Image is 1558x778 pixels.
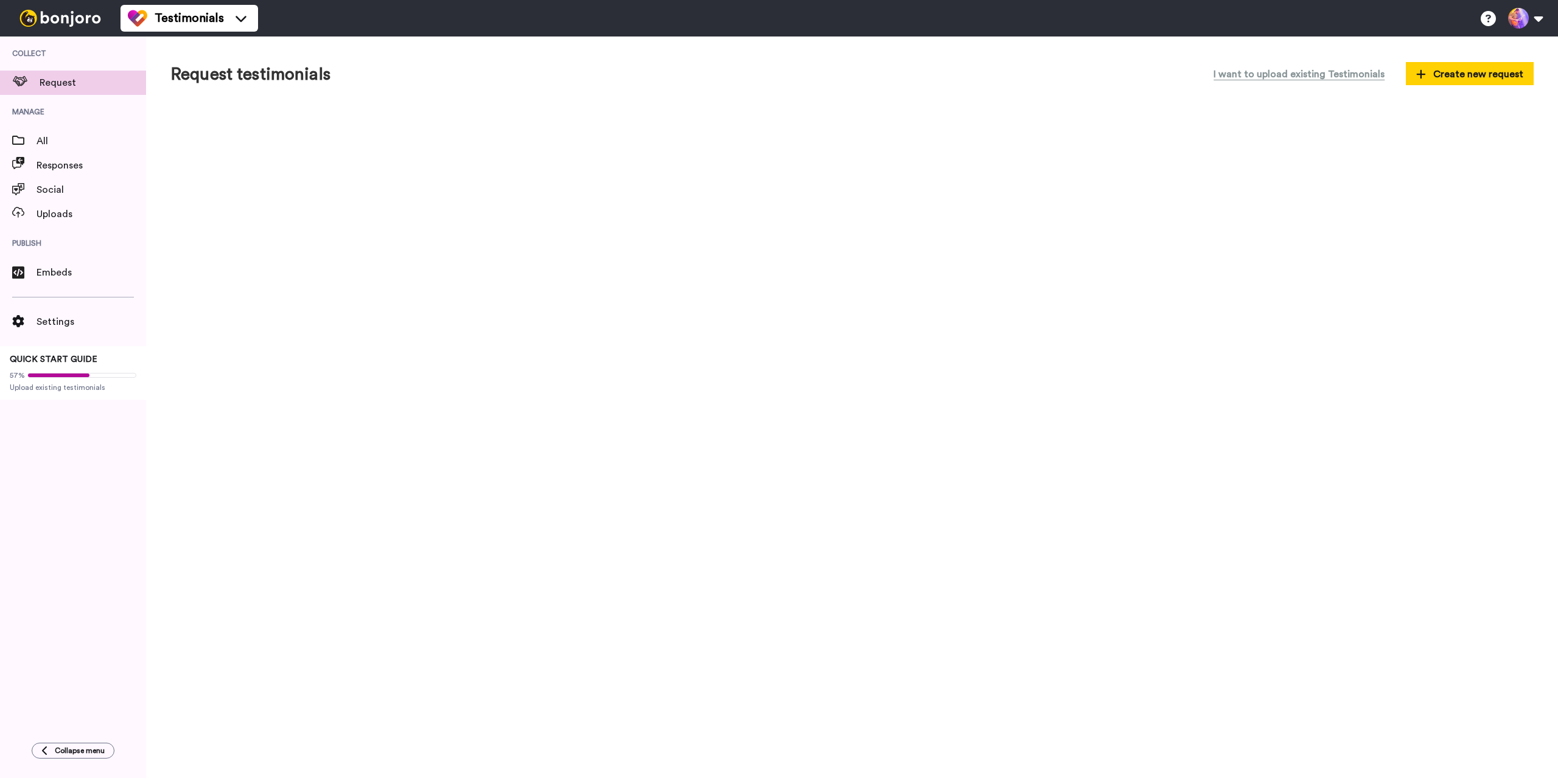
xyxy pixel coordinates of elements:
[37,207,146,221] span: Uploads
[1416,67,1523,82] span: Create new request
[1204,61,1394,88] button: I want to upload existing Testimonials
[170,65,330,84] h1: Request testimonials
[37,134,146,148] span: All
[37,182,146,197] span: Social
[37,158,146,173] span: Responses
[37,265,146,280] span: Embeds
[128,9,147,28] img: tm-color.svg
[1214,67,1385,82] span: I want to upload existing Testimonials
[10,370,25,380] span: 57%
[15,10,106,27] img: bj-logo-header-white.svg
[55,746,105,755] span: Collapse menu
[40,75,146,90] span: Request
[10,383,136,392] span: Upload existing testimonials
[1406,62,1534,86] button: Create new request
[155,10,224,27] span: Testimonials
[37,314,146,329] span: Settings
[10,355,97,364] span: QUICK START GUIDE
[32,743,114,759] button: Collapse menu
